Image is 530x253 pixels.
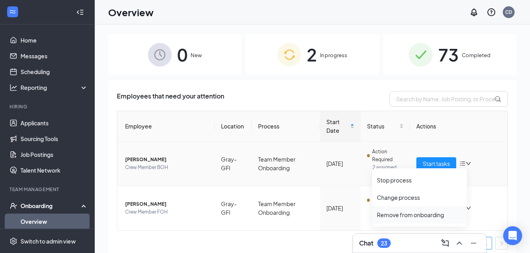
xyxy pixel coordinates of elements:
[423,159,450,168] span: Start tasks
[439,237,451,249] button: ComposeMessage
[381,240,387,247] div: 23
[326,204,354,212] div: [DATE]
[177,41,187,68] span: 0
[466,161,471,166] span: down
[21,202,81,210] div: Onboarding
[21,147,88,162] a: Job Postings
[487,7,496,17] svg: QuestionInfo
[21,214,88,229] a: Overview
[21,131,88,147] a: Sourcing Tools
[467,237,480,249] button: Minimize
[469,238,478,248] svg: Minimize
[125,156,208,164] span: [PERSON_NAME]
[453,237,466,249] button: ChevronUp
[125,208,208,216] span: Crew Member FOH
[466,205,471,211] span: down
[326,159,354,168] div: [DATE]
[9,186,86,193] div: Team Management
[215,111,252,141] th: Location
[469,7,479,17] svg: Notifications
[367,122,398,130] span: Status
[377,193,462,201] div: Change process
[390,91,508,107] input: Search by Name, Job Posting, or Process
[9,103,86,110] div: Hiring
[9,202,17,210] svg: UserCheck
[252,111,320,141] th: Process
[320,51,347,59] span: In progress
[503,226,522,245] div: Open Intercom Messenger
[499,241,504,246] span: right
[377,176,462,184] div: Stop process
[215,141,252,186] td: Gray-GFI
[21,162,88,178] a: Talent Network
[117,91,224,107] span: Employees that need your attention
[252,141,320,186] td: Team Member Onboarding
[377,211,462,219] div: Remove from onboarding
[438,41,459,68] span: 73
[21,237,76,245] div: Switch to admin view
[125,164,208,171] span: Crew Member BOH
[495,237,508,249] button: right
[372,148,404,164] span: Action Required
[125,200,208,208] span: [PERSON_NAME]
[117,111,215,141] th: Employee
[373,164,404,179] span: 2 assigned tasks
[359,239,373,247] h3: Chat
[326,117,348,135] span: Start Date
[9,8,17,16] svg: WorkstreamLogo
[505,9,512,15] div: CD
[191,51,202,59] span: New
[440,238,450,248] svg: ComposeMessage
[495,237,508,249] li: Next Page
[9,237,17,245] svg: Settings
[108,6,154,19] h1: Overview
[9,84,17,91] svg: Analysis
[462,51,491,59] span: Completed
[21,84,88,91] div: Reporting
[76,8,84,16] svg: Collapse
[252,186,320,230] td: Team Member Onboarding
[361,111,410,141] th: Status
[21,115,88,131] a: Applicants
[307,41,317,68] span: 2
[21,48,88,64] a: Messages
[21,64,88,80] a: Scheduling
[459,160,466,167] span: bars
[21,32,88,48] a: Home
[455,238,464,248] svg: ChevronUp
[416,157,456,170] button: Start tasks
[410,111,508,141] th: Actions
[215,186,252,230] td: Gray-GFI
